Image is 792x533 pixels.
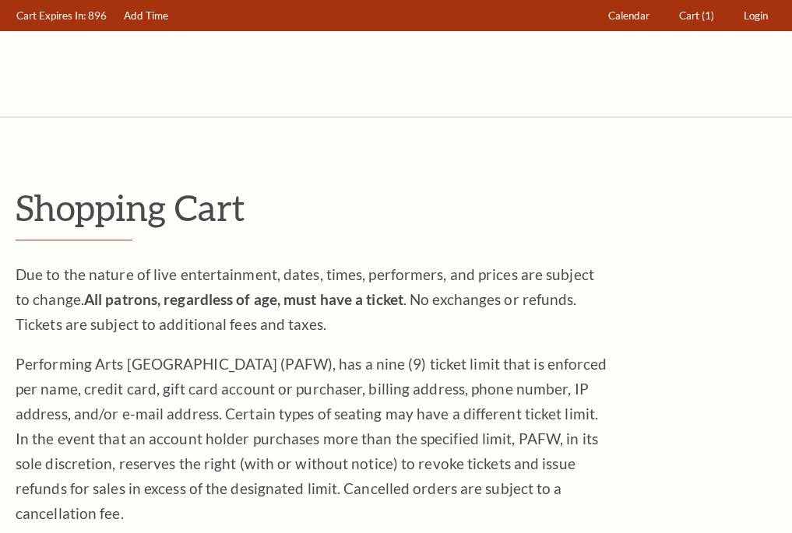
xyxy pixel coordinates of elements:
[16,9,86,22] span: Cart Expires In:
[679,9,699,22] span: Cart
[737,1,776,31] a: Login
[672,1,722,31] a: Cart (1)
[601,1,657,31] a: Calendar
[702,9,714,22] span: (1)
[117,1,176,31] a: Add Time
[744,9,768,22] span: Login
[608,9,649,22] span: Calendar
[16,265,594,333] span: Due to the nature of live entertainment, dates, times, performers, and prices are subject to chan...
[88,9,107,22] span: 896
[16,352,607,526] p: Performing Arts [GEOGRAPHIC_DATA] (PAFW), has a nine (9) ticket limit that is enforced per name, ...
[84,290,403,308] strong: All patrons, regardless of age, must have a ticket
[16,188,776,227] p: Shopping Cart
